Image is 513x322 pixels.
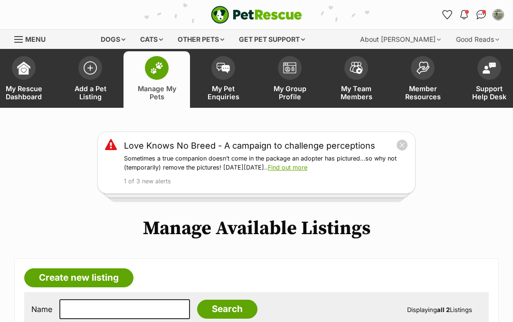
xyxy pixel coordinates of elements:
a: Menu [14,30,52,47]
div: About [PERSON_NAME] [353,30,447,49]
span: My Group Profile [268,85,311,101]
a: Create new listing [24,268,133,287]
img: pet-enquiries-icon-7e3ad2cf08bfb03b45e93fb7055b45f3efa6380592205ae92323e6603595dc1f.svg [217,63,230,73]
span: Displaying Listings [407,306,472,313]
div: Other pets [171,30,231,49]
a: Manage My Pets [123,51,190,108]
img: member-resources-icon-8e73f808a243e03378d46382f2149f9095a855e16c252ad45f914b54edf8863c.svg [416,61,429,74]
p: 1 of 3 new alerts [124,177,408,186]
img: add-pet-listing-icon-0afa8454b4691262ce3f59096e99ab1cd57d4a30225e0717b998d2c9b9846f56.svg [84,61,97,75]
a: My Pet Enquiries [190,51,256,108]
a: Conversations [474,7,489,22]
span: My Rescue Dashboard [2,85,45,101]
ul: Account quick links [439,7,506,22]
button: My account [491,7,506,22]
img: notifications-46538b983faf8c2785f20acdc204bb7945ddae34d4c08c2a6579f10ce5e182be.svg [460,10,468,19]
img: chat-41dd97257d64d25036548639549fe6c8038ab92f7586957e7f3b1b290dea8141.svg [476,10,486,19]
img: team-members-icon-5396bd8760b3fe7c0b43da4ab00e1e3bb1a5d9ba89233759b79545d2d3fc5d0d.svg [350,62,363,74]
strong: all 2 [437,306,450,313]
p: Sometimes a true companion doesn’t come in the package an adopter has pictured…so why not (tempor... [124,154,408,172]
span: My Team Members [335,85,378,101]
div: Good Reads [449,30,506,49]
a: My Group Profile [256,51,323,108]
img: manage-my-pets-icon-02211641906a0b7f246fdf0571729dbe1e7629f14944591b6c1af311fb30b64b.svg [150,62,163,74]
a: My Team Members [323,51,389,108]
button: close [396,139,408,151]
a: Favourites [439,7,455,22]
a: Find out more [268,164,307,171]
span: My Pet Enquiries [202,85,245,101]
img: group-profile-icon-3fa3cf56718a62981997c0bc7e787c4b2cf8bcc04b72c1350f741eb67cf2f40e.svg [283,62,296,74]
label: Name [31,305,52,313]
div: Cats [133,30,170,49]
a: Member Resources [389,51,456,108]
span: Member Resources [401,85,444,101]
img: logo-e224e6f780fb5917bec1dbf3a21bbac754714ae5b6737aabdf751b685950b380.svg [211,6,302,24]
a: PetRescue [211,6,302,24]
span: Add a Pet Listing [69,85,112,101]
img: Caroline Moore profile pic [494,10,503,19]
img: help-desk-icon-fdf02630f3aa405de69fd3d07c3f3aa587a6932b1a1747fa1d2bba05be0121f9.svg [483,62,496,74]
a: Add a Pet Listing [57,51,123,108]
button: Notifications [456,7,472,22]
span: Menu [25,35,46,43]
span: Manage My Pets [135,85,178,101]
div: Get pet support [232,30,312,49]
input: Search [197,300,257,319]
a: Love Knows No Breed - A campaign to challenge perceptions [124,139,375,152]
span: Support Help Desk [468,85,511,101]
img: dashboard-icon-eb2f2d2d3e046f16d808141f083e7271f6b2e854fb5c12c21221c1fb7104beca.svg [17,61,30,75]
div: Dogs [94,30,132,49]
